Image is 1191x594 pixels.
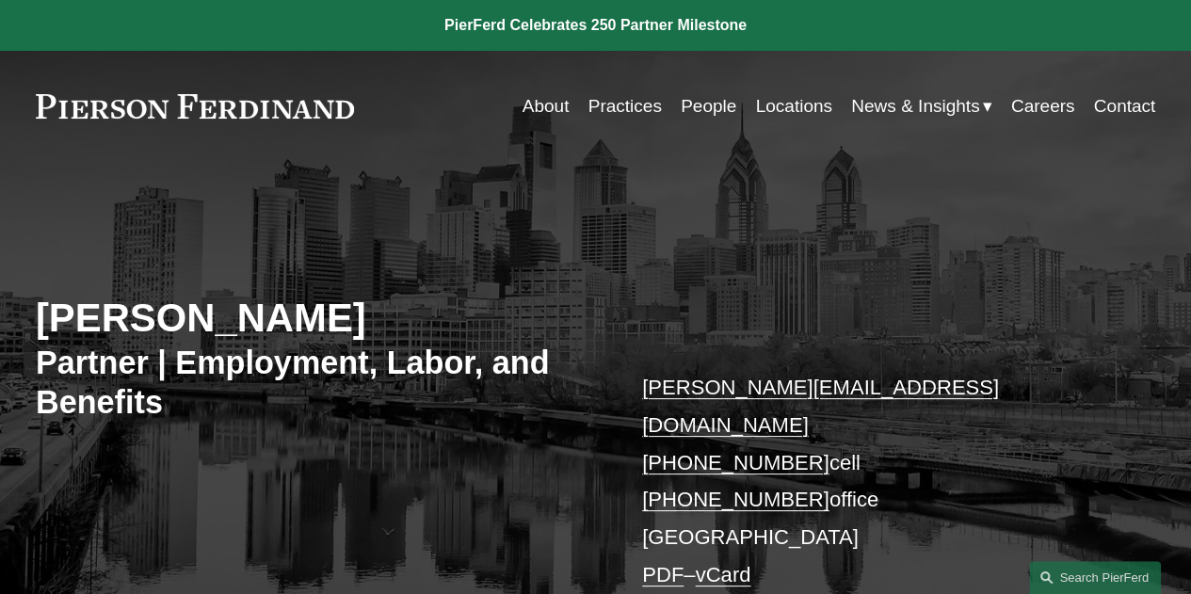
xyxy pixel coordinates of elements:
a: About [523,88,570,124]
a: Locations [755,88,831,124]
a: [PHONE_NUMBER] [642,451,829,474]
a: folder dropdown [851,88,991,124]
a: Contact [1094,88,1156,124]
h2: [PERSON_NAME] [36,295,596,343]
p: cell office [GEOGRAPHIC_DATA] – [642,369,1108,593]
a: PDF [642,563,684,586]
h3: Partner | Employment, Labor, and Benefits [36,343,596,423]
span: News & Insights [851,90,979,122]
a: People [681,88,736,124]
a: Careers [1011,88,1075,124]
a: [PERSON_NAME][EMAIL_ADDRESS][DOMAIN_NAME] [642,376,999,437]
a: Search this site [1029,561,1161,594]
a: vCard [695,563,750,586]
a: [PHONE_NUMBER] [642,488,829,511]
a: Practices [588,88,662,124]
